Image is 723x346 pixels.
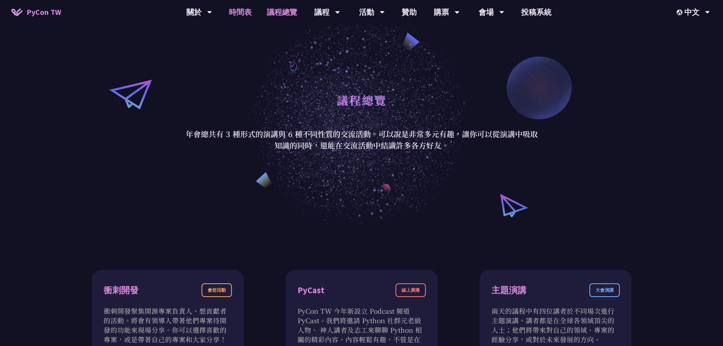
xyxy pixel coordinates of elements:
[491,306,620,344] p: 兩天的議程中有四位講者於不同場次進行主題演講。講者都是在全球各領域頂尖的人士；他們將帶來對自己的領域、專案的經驗分享，或對於未來發展的方向。
[4,3,69,22] a: PyCon TW
[11,8,23,16] img: Home icon of PyCon TW 2025
[395,283,426,297] div: 線上廣播
[491,284,526,297] div: 主題演講
[185,128,538,151] p: 年會總共有 3 種形式的演講與 6 種不同性質的交流活動。可以說是非常多元有趣，讓你可以從演講中吸取知識的同時，還能在交流活動中結識許多各方好友。
[104,306,232,344] p: 衝刺開發聚集開源專案負責人、想貢獻者的活動。將會有領導人帶著他們專案待開發的功能來現場分享。你可以選擇喜歡的專案，或是帶著自己的專案和大家分享！
[104,284,139,297] div: 衝刺開發
[677,9,684,15] img: Locale Icon
[298,284,324,297] div: PyCast
[337,88,387,111] h1: 議程總覽
[202,283,232,297] div: 會前活動
[589,283,620,297] div: 大會演講
[27,6,61,18] span: PyCon TW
